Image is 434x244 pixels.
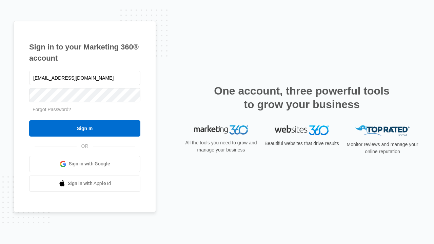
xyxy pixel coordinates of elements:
[29,176,140,192] a: Sign in with Apple Id
[33,107,71,112] a: Forgot Password?
[29,41,140,64] h1: Sign in to your Marketing 360® account
[264,140,340,147] p: Beautiful websites that drive results
[29,71,140,85] input: Email
[183,139,259,154] p: All the tools you need to grow and manage your business
[29,120,140,137] input: Sign In
[69,160,110,167] span: Sign in with Google
[68,180,111,187] span: Sign in with Apple Id
[212,84,392,111] h2: One account, three powerful tools to grow your business
[29,156,140,172] a: Sign in with Google
[194,125,248,135] img: Marketing 360
[355,125,410,137] img: Top Rated Local
[275,125,329,135] img: Websites 360
[77,143,93,150] span: OR
[344,141,420,155] p: Monitor reviews and manage your online reputation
